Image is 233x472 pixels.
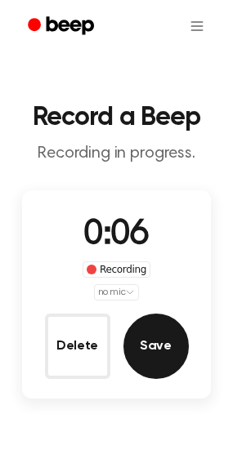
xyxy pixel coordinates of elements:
p: Recording in progress. [13,144,220,164]
a: Beep [16,11,109,42]
button: Delete Audio Record [45,314,110,379]
button: Save Audio Record [123,314,189,379]
button: Open menu [177,7,217,46]
h1: Record a Beep [13,105,220,131]
span: no mic [98,285,126,300]
button: no mic [94,284,140,301]
span: 0:06 [83,218,149,252]
div: Recording [83,261,150,278]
